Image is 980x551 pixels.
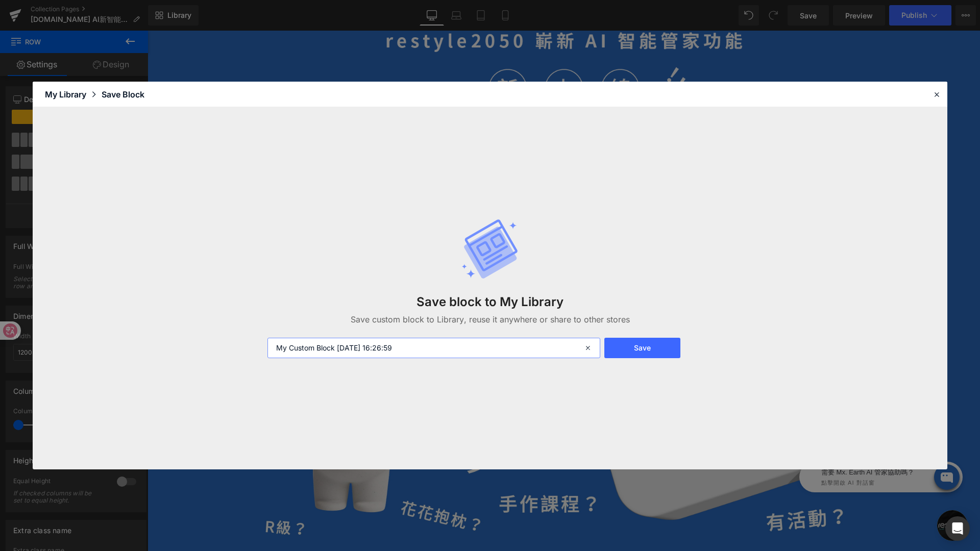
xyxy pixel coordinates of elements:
[604,338,680,358] button: Save
[102,88,144,101] div: Save Block
[325,313,655,325] p: Save custom block to Library, reuse it anywhere or share to other stores
[325,294,655,309] h3: Save block to My Library
[267,338,600,358] input: Enter your custom Block name
[45,88,102,101] div: My Library
[945,516,970,541] div: Open Intercom Messenger
[790,480,820,510] div: 打開聊天
[618,418,822,469] iframe: Tiledesk Widget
